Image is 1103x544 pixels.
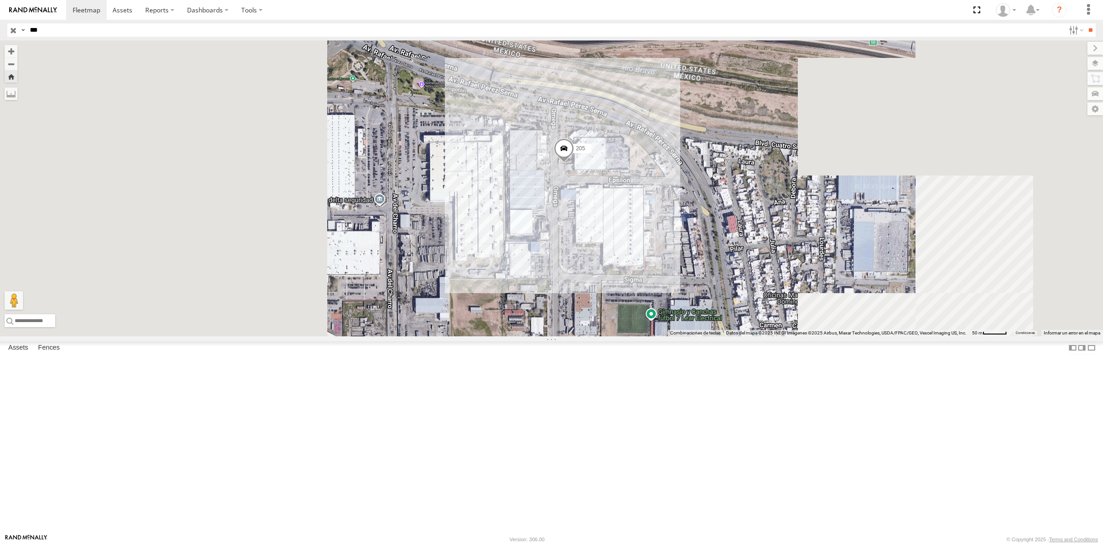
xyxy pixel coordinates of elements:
[4,341,33,354] label: Assets
[1087,341,1096,355] label: Hide Summary Table
[9,7,57,13] img: rand-logo.svg
[1077,341,1086,355] label: Dock Summary Table to the Right
[5,535,47,544] a: Visit our Website
[670,330,721,336] button: Combinaciones de teclas
[1049,537,1098,542] a: Terms and Conditions
[5,70,17,83] button: Zoom Home
[1006,537,1098,542] div: © Copyright 2025 -
[972,330,983,335] span: 50 m
[510,537,545,542] div: Version: 306.00
[5,87,17,100] label: Measure
[5,291,23,310] button: Arrastra el hombrecito naranja al mapa para abrir Street View
[1065,23,1085,37] label: Search Filter Options
[1068,341,1077,355] label: Dock Summary Table to the Left
[1044,330,1100,335] a: Informar un error en el mapa
[969,330,1010,336] button: Escala del mapa: 50 m por 49 píxeles
[1016,331,1035,335] a: Condiciones (se abre en una nueva pestaña)
[19,23,27,37] label: Search Query
[726,330,967,335] span: Datos del mapa ©2025 INEGI Imágenes ©2025 Airbus, Maxar Technologies, USDA/FPAC/GEO, Vexcel Imagi...
[993,3,1019,17] div: Roberto Garcia
[5,45,17,57] button: Zoom in
[1052,3,1067,17] i: ?
[1087,102,1103,115] label: Map Settings
[34,341,64,354] label: Fences
[576,146,585,152] span: 205
[5,57,17,70] button: Zoom out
